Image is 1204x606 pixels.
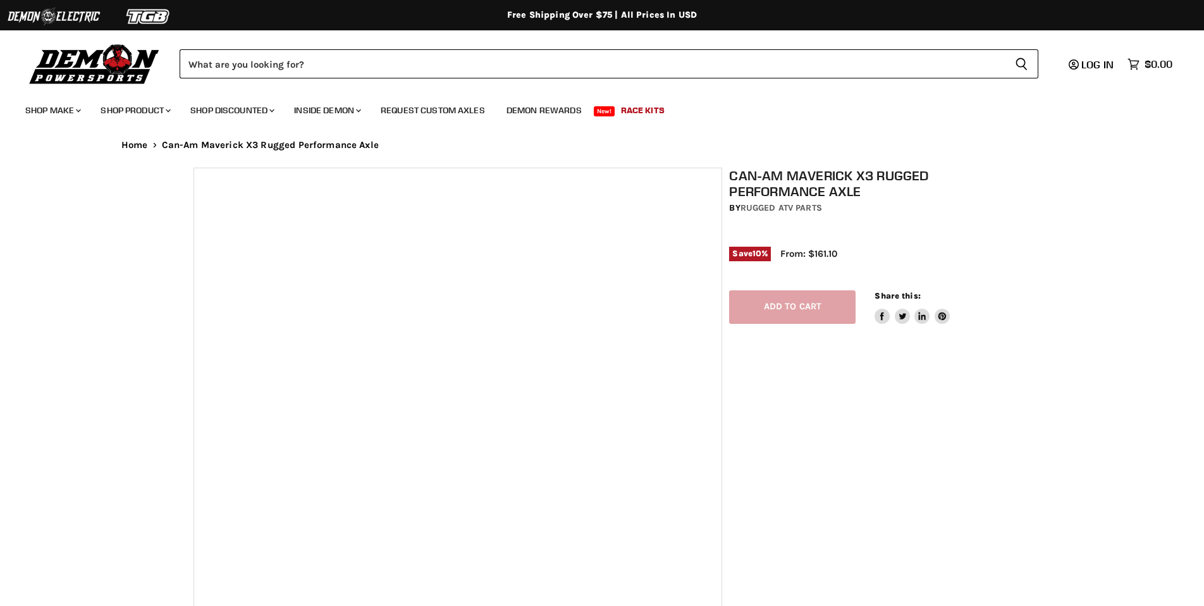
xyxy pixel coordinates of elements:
[181,97,282,123] a: Shop Discounted
[729,247,771,261] span: Save %
[497,97,591,123] a: Demon Rewards
[96,9,1108,21] div: Free Shipping Over $75 | All Prices In USD
[1121,55,1179,73] a: $0.00
[1145,58,1172,70] span: $0.00
[1081,58,1114,71] span: Log in
[780,248,837,259] span: From: $161.10
[611,97,674,123] a: Race Kits
[875,290,950,324] aside: Share this:
[729,201,1017,215] div: by
[25,41,164,86] img: Demon Powersports
[96,140,1108,151] nav: Breadcrumbs
[101,4,196,28] img: TGB Logo 2
[740,202,822,213] a: Rugged ATV Parts
[371,97,494,123] a: Request Custom Axles
[180,49,1038,78] form: Product
[285,97,369,123] a: Inside Demon
[16,92,1169,123] ul: Main menu
[594,106,615,116] span: New!
[1063,59,1121,70] a: Log in
[180,49,1005,78] input: Search
[16,97,89,123] a: Shop Make
[875,291,920,300] span: Share this:
[752,249,761,258] span: 10
[6,4,101,28] img: Demon Electric Logo 2
[121,140,148,151] a: Home
[729,168,1017,199] h1: Can-Am Maverick X3 Rugged Performance Axle
[1005,49,1038,78] button: Search
[91,97,178,123] a: Shop Product
[162,140,379,151] span: Can-Am Maverick X3 Rugged Performance Axle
